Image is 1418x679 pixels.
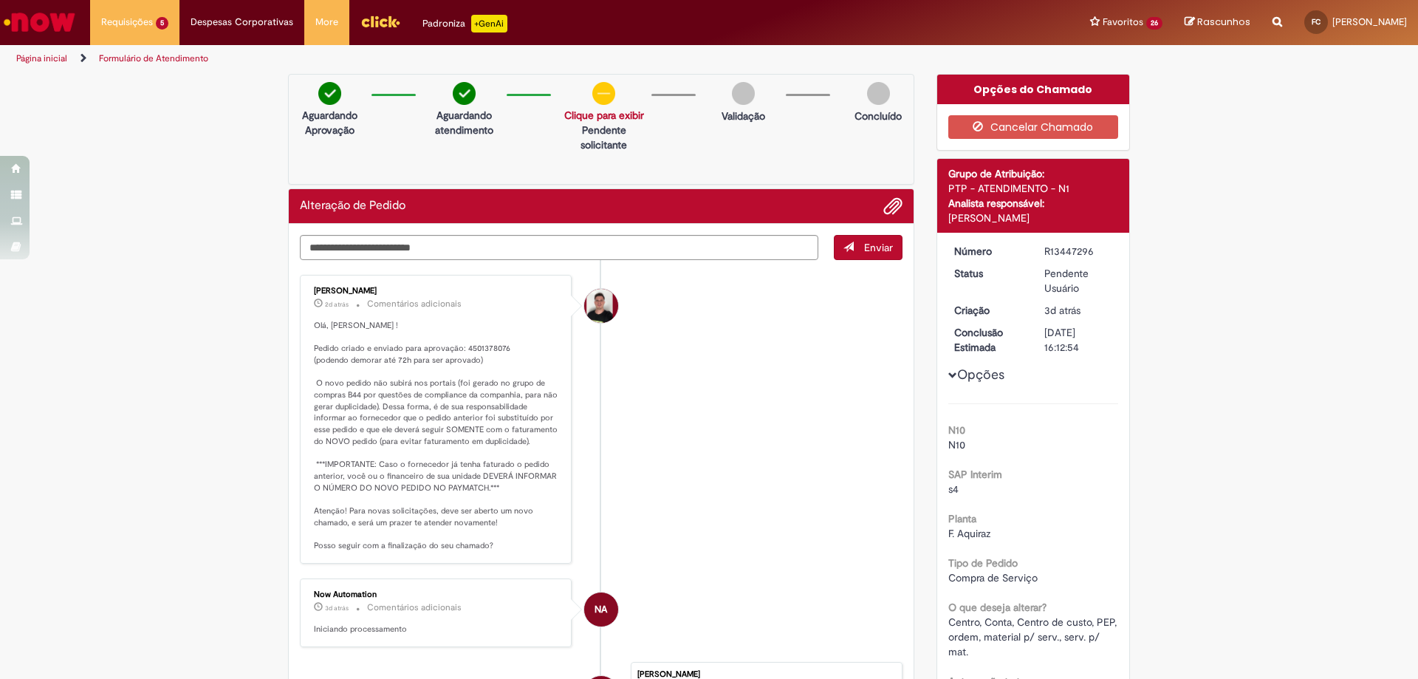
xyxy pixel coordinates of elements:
img: circle-minus.png [592,82,615,105]
small: Comentários adicionais [367,601,462,614]
img: check-circle-green.png [318,82,341,105]
div: Now Automation [314,590,560,599]
span: F. Aquiraz [948,527,990,540]
p: Aguardando Aprovação [295,108,364,137]
time: 26/08/2025 10:34:07 [325,604,349,613]
p: +GenAi [471,15,507,33]
p: Iniciando processamento [314,624,560,635]
span: More [315,15,338,30]
span: 3d atrás [325,604,349,613]
span: s4 [948,482,959,496]
img: ServiceNow [1,7,78,37]
b: Tipo de Pedido [948,556,1018,570]
div: Matheus Henrique Drudi [584,289,618,323]
button: Cancelar Chamado [948,115,1119,139]
div: Padroniza [422,15,507,33]
div: Now Automation [584,593,618,627]
ul: Trilhas de página [11,45,934,72]
p: Olá, [PERSON_NAME] ! Pedido criado e enviado para aprovação: 4501378076 (podendo demorar até 72h ... [314,320,560,552]
span: N10 [948,438,965,451]
span: Favoritos [1103,15,1143,30]
span: 26 [1146,17,1162,30]
div: Analista responsável: [948,196,1119,211]
time: 27/08/2025 08:47:13 [325,300,349,309]
span: Rascunhos [1197,15,1250,29]
div: [PERSON_NAME] [948,211,1119,225]
textarea: Digite sua mensagem aqui... [300,235,818,260]
b: SAP Interim [948,468,1002,481]
div: R13447296 [1044,244,1113,259]
b: N10 [948,423,965,437]
div: [PERSON_NAME] [637,670,894,679]
a: Rascunhos [1185,16,1250,30]
dt: Status [943,266,1034,281]
dt: Número [943,244,1034,259]
div: Grupo de Atribuição: [948,166,1119,181]
div: [DATE] 16:12:54 [1044,325,1113,355]
span: NA [595,592,607,627]
b: Planta [948,512,976,525]
img: click_logo_yellow_360x200.png [360,10,400,33]
time: 26/08/2025 10:12:51 [1044,304,1080,317]
p: Pendente solicitante [564,123,644,152]
div: PTP - ATENDIMENTO - N1 [948,181,1119,196]
div: Pendente Usuário [1044,266,1113,296]
dt: Criação [943,303,1034,318]
span: [PERSON_NAME] [1332,16,1407,28]
span: Centro, Conta, Centro de custo, PEP, ordem, material p/ serv., serv. p/ mat. [948,615,1120,658]
span: Despesas Corporativas [191,15,293,30]
a: Página inicial [16,52,67,64]
a: Formulário de Atendimento [99,52,208,64]
img: img-circle-grey.png [867,82,890,105]
span: Compra de Serviço [948,571,1038,584]
div: [PERSON_NAME] [314,287,560,296]
span: 3d atrás [1044,304,1080,317]
button: Adicionar anexos [883,197,902,216]
p: Concluído [854,109,902,123]
b: O que deseja alterar? [948,601,1047,614]
a: Clique para exibir [564,109,644,122]
small: Comentários adicionais [367,298,462,310]
p: Aguardando atendimento [429,108,499,137]
button: Enviar [834,235,902,260]
div: 26/08/2025 10:12:51 [1044,303,1113,318]
dt: Conclusão Estimada [943,325,1034,355]
p: Validação [722,109,765,123]
span: Requisições [101,15,153,30]
img: img-circle-grey.png [732,82,755,105]
span: 2d atrás [325,300,349,309]
img: check-circle-green.png [453,82,476,105]
h2: Alteração de Pedido Histórico de tíquete [300,199,405,213]
span: FC [1312,17,1321,27]
span: 5 [156,17,168,30]
span: Enviar [864,241,893,254]
div: Opções do Chamado [937,75,1130,104]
